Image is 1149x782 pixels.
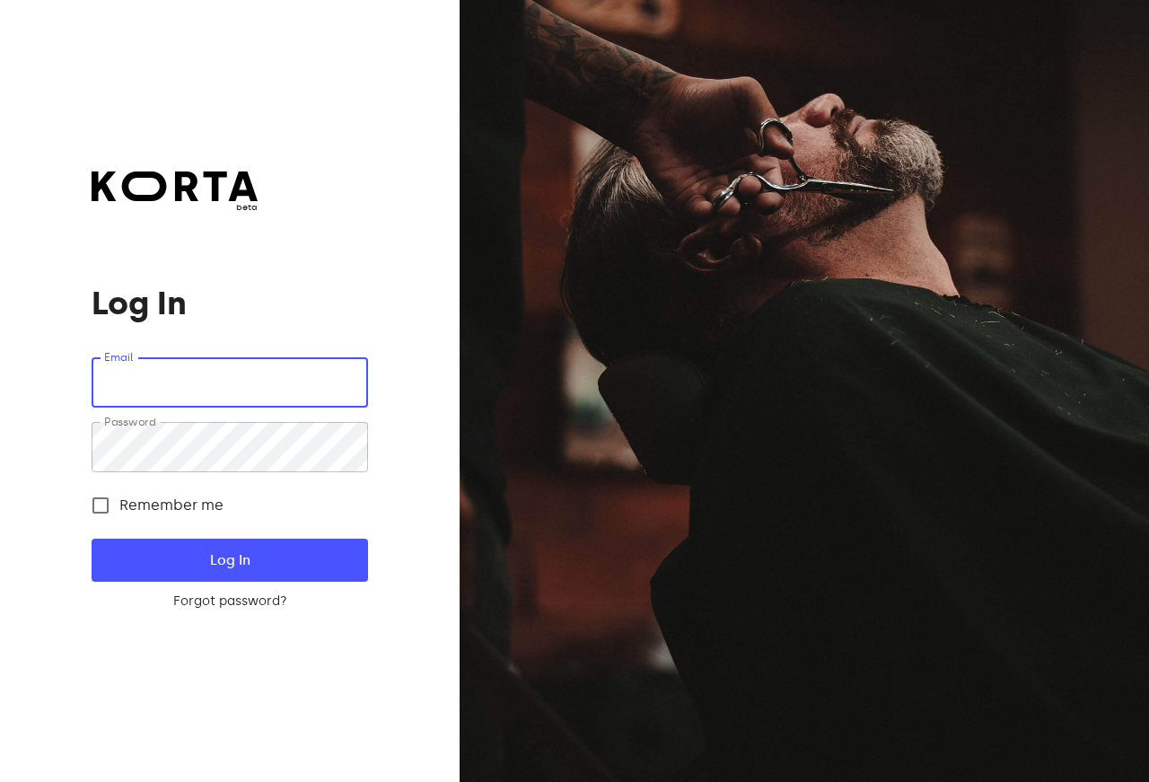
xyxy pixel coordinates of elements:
[92,539,367,582] button: Log In
[92,201,258,214] span: beta
[120,549,338,572] span: Log In
[92,171,258,214] a: beta
[92,593,367,611] a: Forgot password?
[92,286,367,321] h1: Log In
[92,171,258,201] img: Korta
[119,495,224,516] span: Remember me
